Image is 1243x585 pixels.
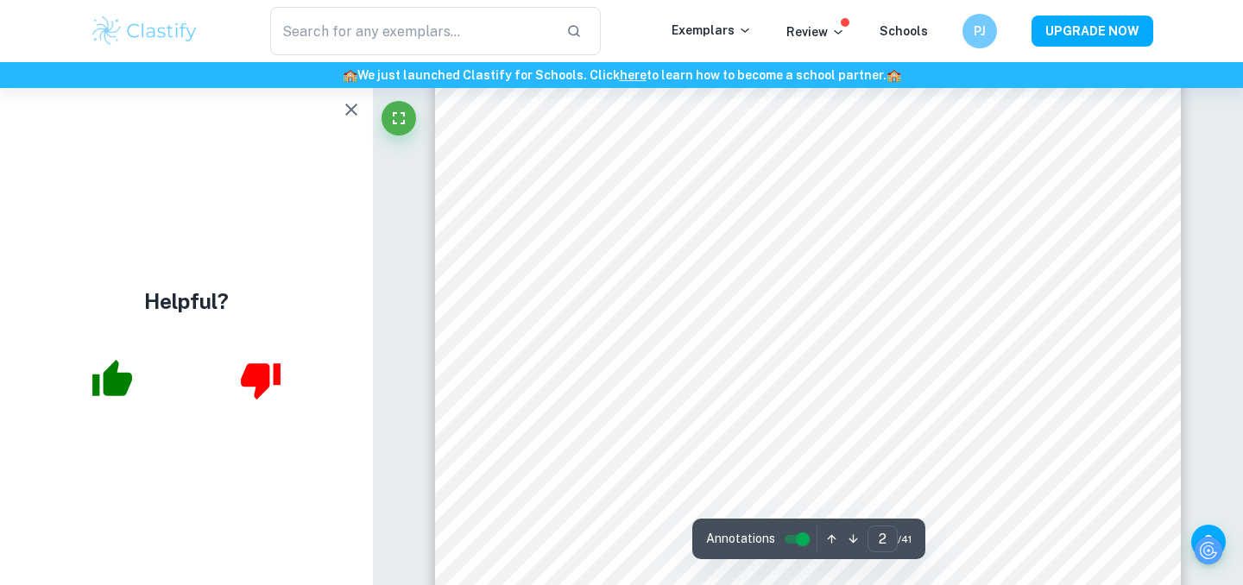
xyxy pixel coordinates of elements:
button: Help and Feedback [1191,525,1226,559]
span: Annotations [706,530,775,548]
button: Fullscreen [382,101,416,135]
span: 🏫 [887,68,901,82]
p: Review [786,22,845,41]
h6: PJ [970,22,990,41]
p: Exemplars [672,21,752,40]
span: 🏫 [343,68,357,82]
a: Schools [880,24,928,38]
span: / 41 [898,532,912,547]
button: PJ [962,14,997,48]
input: Search for any exemplars... [270,7,552,55]
button: UPGRADE NOW [1032,16,1153,47]
a: here [620,68,647,82]
h6: We just launched Clastify for Schools. Click to learn how to become a school partner. [3,66,1240,85]
h4: Helpful? [144,286,229,317]
img: Clastify logo [90,14,199,48]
